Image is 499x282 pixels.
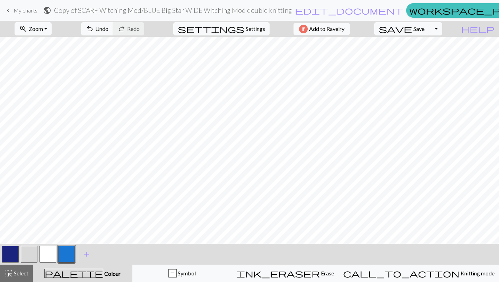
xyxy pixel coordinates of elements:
[169,269,176,278] div: P
[246,25,265,33] span: Settings
[374,22,429,35] button: Save
[178,24,244,34] span: settings
[29,25,43,32] span: Zoom
[295,6,403,15] span: edit_document
[413,25,424,32] span: Save
[4,5,37,16] a: My charts
[45,268,103,278] span: palette
[309,25,344,33] span: Add to Ravelry
[5,268,13,278] span: highlight_alt
[43,6,51,15] span: public
[4,6,12,15] span: keyboard_arrow_left
[299,25,308,33] img: Ravelry
[339,265,499,282] button: Knitting mode
[54,6,292,14] h2: Copy of SCARF Witching Mod / BLUE Big Star WIDE Witching Mod double knitting
[15,22,52,35] button: Zoom
[173,22,270,35] button: SettingsSettings
[177,270,196,276] span: Symbol
[95,25,108,32] span: Undo
[14,7,37,14] span: My charts
[82,249,91,259] span: add
[459,270,494,276] span: Knitting mode
[461,24,494,34] span: help
[320,270,334,276] span: Erase
[178,25,244,33] i: Settings
[132,265,232,282] button: P Symbol
[33,265,132,282] button: Colour
[232,265,339,282] button: Erase
[86,24,94,34] span: undo
[13,270,28,276] span: Select
[343,268,459,278] span: call_to_action
[81,22,113,35] button: Undo
[294,23,350,35] button: Add to Ravelry
[103,270,121,277] span: Colour
[19,24,27,34] span: zoom_in
[237,268,320,278] span: ink_eraser
[379,24,412,34] span: save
